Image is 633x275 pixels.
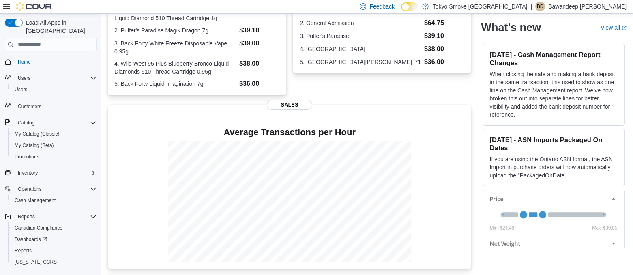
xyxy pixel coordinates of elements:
span: Customers [18,103,41,110]
a: [US_STATE] CCRS [11,257,60,267]
button: Customers [2,100,100,112]
button: Canadian Compliance [8,222,100,234]
a: Dashboards [11,234,50,244]
div: Bawandeep Dhesi [535,2,545,11]
a: View allExternal link [601,24,627,31]
dd: $38.00 [239,59,280,68]
span: [US_STATE] CCRS [15,259,57,265]
span: Home [15,57,97,67]
span: Feedback [369,2,394,11]
span: Operations [18,186,42,192]
span: Load All Apps in [GEOGRAPHIC_DATA] [23,19,97,35]
button: Cash Management [8,195,100,206]
button: Operations [2,183,100,195]
button: Operations [15,184,45,194]
span: Cash Management [15,197,56,204]
span: Canadian Compliance [15,225,62,231]
dt: 1. General Admission Atomic Apple Sativa Liquid Diamond 510 Thread Cartridge 1g [114,6,236,22]
a: Home [15,57,34,67]
span: Sales [267,100,312,110]
span: My Catalog (Beta) [11,141,97,150]
a: Promotions [11,152,43,162]
span: Reports [15,212,97,222]
span: Catalog [15,118,97,128]
span: Dashboards [15,236,47,243]
span: Reports [18,213,35,220]
button: Users [2,72,100,84]
button: Catalog [15,118,38,128]
span: Catalog [18,119,34,126]
button: [US_STATE] CCRS [8,256,100,268]
span: Users [15,73,97,83]
input: Dark Mode [401,2,418,11]
span: Cash Management [11,196,97,205]
p: Bawandeep [PERSON_NAME] [548,2,627,11]
p: | [530,2,532,11]
span: Reports [11,246,97,256]
button: Home [2,56,100,68]
span: Home [18,59,31,65]
button: Inventory [15,168,41,178]
span: Inventory [15,168,97,178]
a: My Catalog (Beta) [11,141,57,150]
dt: 4. [GEOGRAPHIC_DATA] [300,45,421,53]
button: Reports [15,212,38,222]
dd: $39.10 [239,26,280,35]
dd: $38.00 [424,44,465,54]
button: Reports [2,211,100,222]
a: Reports [11,246,35,256]
a: Dashboards [8,234,100,245]
span: Customers [15,101,97,111]
span: Users [18,75,30,81]
span: Canadian Compliance [11,223,97,233]
img: Cova [16,2,53,11]
dd: $36.00 [239,79,280,89]
p: When closing the safe and making a bank deposit in the same transaction, this used to show as one... [489,70,618,119]
button: Users [8,84,100,95]
span: Users [15,86,27,93]
a: My Catalog (Classic) [11,129,63,139]
button: My Catalog (Classic) [8,128,100,140]
span: Operations [15,184,97,194]
dt: 2. General Admission [300,19,421,27]
span: Dashboards [11,234,97,244]
h3: [DATE] - ASN Imports Packaged On Dates [489,136,618,152]
dt: 4. Wild West 95 Plus Blueberry Bronco Liquid Diamonds 510 Thread Cartridge 0.95g [114,60,236,76]
span: Promotions [15,153,39,160]
button: Users [15,73,34,83]
a: Canadian Compliance [11,223,66,233]
p: Tokyo Smoke [GEOGRAPHIC_DATA] [433,2,528,11]
button: Catalog [2,117,100,128]
a: Customers [15,102,45,111]
button: Reports [8,245,100,256]
h3: [DATE] - Cash Management Report Changes [489,51,618,67]
span: Washington CCRS [11,257,97,267]
dd: $39.00 [239,38,280,48]
span: Promotions [11,152,97,162]
svg: External link [622,26,627,30]
span: BD [537,2,544,11]
span: Reports [15,247,32,254]
h2: What's new [481,21,541,34]
a: Cash Management [11,196,59,205]
span: My Catalog (Beta) [15,142,54,149]
dd: $64.75 [424,18,465,28]
button: Promotions [8,151,100,162]
p: If you are using the Ontario ASN format, the ASN Import in purchase orders will now automatically... [489,155,618,179]
a: Users [11,85,30,94]
dt: 3. Puffer's Paradise [300,32,421,40]
button: Inventory [2,167,100,179]
dt: 5. [GEOGRAPHIC_DATA][PERSON_NAME] '71 [300,58,421,66]
dd: $39.10 [424,31,465,41]
span: Inventory [18,170,38,176]
dt: 3. Back Forty White Freeze Disposable Vape 0.95g [114,39,236,55]
span: My Catalog (Classic) [15,131,60,137]
h4: Average Transactions per Hour [114,128,465,137]
button: My Catalog (Beta) [8,140,100,151]
dd: $36.00 [424,57,465,67]
dt: 2. Puffer's Paradise Magik Dragon 7g [114,26,236,34]
dt: 5. Back Forty Liquid Imagination 7g [114,80,236,88]
span: My Catalog (Classic) [11,129,97,139]
span: Users [11,85,97,94]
